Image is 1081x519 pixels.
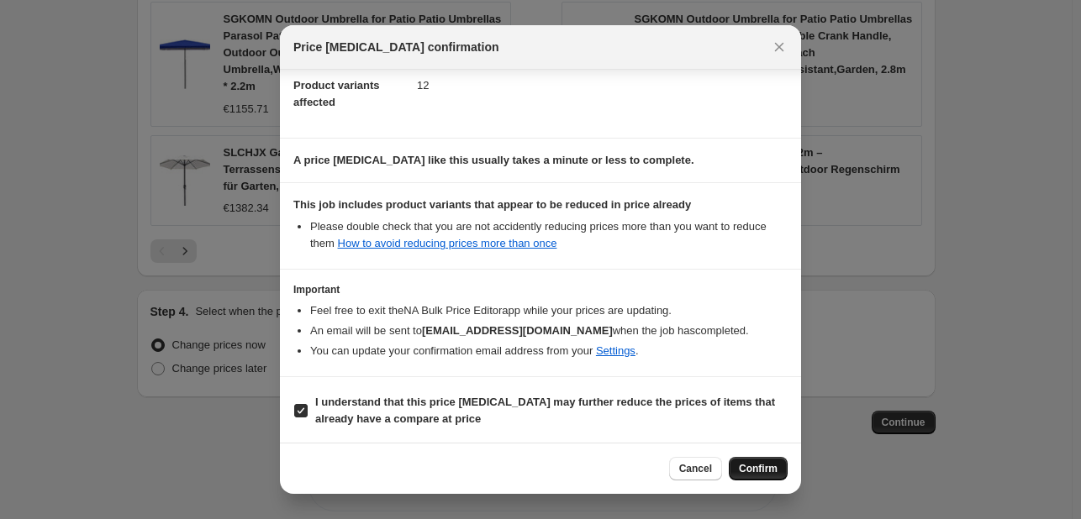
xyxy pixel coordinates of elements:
[739,462,778,475] span: Confirm
[293,154,694,166] b: A price [MEDICAL_DATA] like this usually takes a minute or less to complete.
[338,237,557,249] a: How to avoid reducing prices more than once
[310,302,788,319] li: Feel free to exit the NA Bulk Price Editor app while your prices are updating.
[422,324,613,337] b: [EMAIL_ADDRESS][DOMAIN_NAME]
[679,462,712,475] span: Cancel
[293,79,380,108] span: Product variants affected
[417,63,788,107] dd: 12
[293,39,499,55] span: Price [MEDICAL_DATA] confirmation
[669,457,722,480] button: Cancel
[596,344,635,357] a: Settings
[293,283,788,296] h3: Important
[310,218,788,252] li: Please double check that you are not accidently reducing prices more than you want to reduce them
[310,343,788,359] li: You can update your confirmation email address from your .
[293,198,691,211] b: This job includes product variants that appear to be reduced in price already
[315,396,775,425] b: I understand that this price [MEDICAL_DATA] may further reduce the prices of items that already h...
[729,457,788,480] button: Confirm
[767,35,791,59] button: Close
[310,322,788,339] li: An email will be sent to when the job has completed .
